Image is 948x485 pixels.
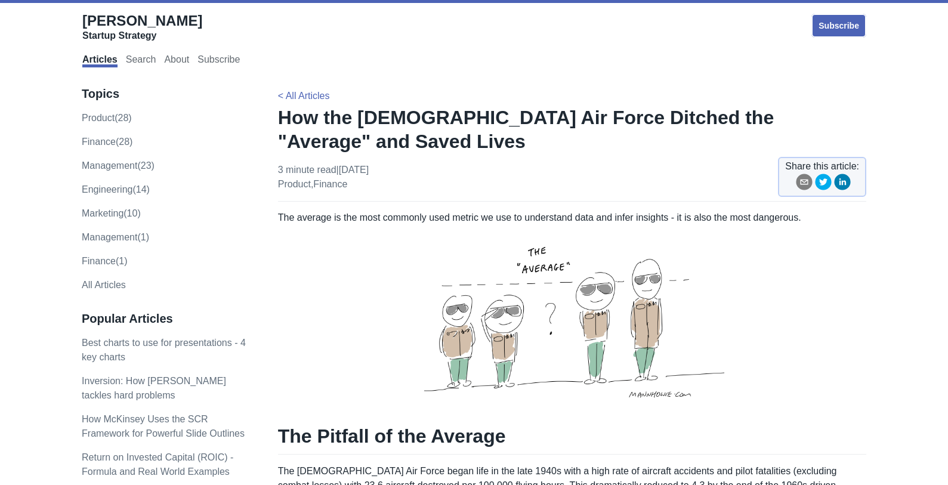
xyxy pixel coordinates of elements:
[811,14,866,38] a: Subscribe
[834,174,851,194] button: linkedin
[82,280,126,290] a: All Articles
[82,311,253,326] h3: Popular Articles
[82,208,141,218] a: marketing(10)
[82,30,202,42] div: Startup Strategy
[278,106,866,153] h1: How the [DEMOGRAPHIC_DATA] Air Force Ditched the "Average" and Saved Lives
[278,211,866,410] p: The average is the most commonly used metric we use to understand data and infer insights - it is...
[197,54,240,67] a: Subscribe
[785,159,859,174] span: Share this article:
[82,137,132,147] a: finance(28)
[278,179,311,189] a: product
[796,174,813,194] button: email
[82,87,253,101] h3: Topics
[164,54,189,67] a: About
[278,163,369,191] p: 3 minute read | [DATE] ,
[82,184,150,194] a: engineering(14)
[82,13,202,29] span: [PERSON_NAME]
[82,452,233,477] a: Return on Invested Capital (ROIC) - Formula and Real World Examples
[82,54,118,67] a: Articles
[82,338,246,362] a: Best charts to use for presentations - 4 key charts
[416,225,727,410] img: beware_average
[278,91,330,101] a: < All Articles
[82,160,155,171] a: management(23)
[82,376,226,400] a: Inversion: How [PERSON_NAME] tackles hard problems
[278,424,866,455] h1: The Pitfall of the Average
[815,174,832,194] button: twitter
[82,12,202,42] a: [PERSON_NAME]Startup Strategy
[313,179,347,189] a: finance
[82,113,132,123] a: product(28)
[126,54,156,67] a: Search
[82,232,149,242] a: Management(1)
[82,256,127,266] a: Finance(1)
[82,414,245,438] a: How McKinsey Uses the SCR Framework for Powerful Slide Outlines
